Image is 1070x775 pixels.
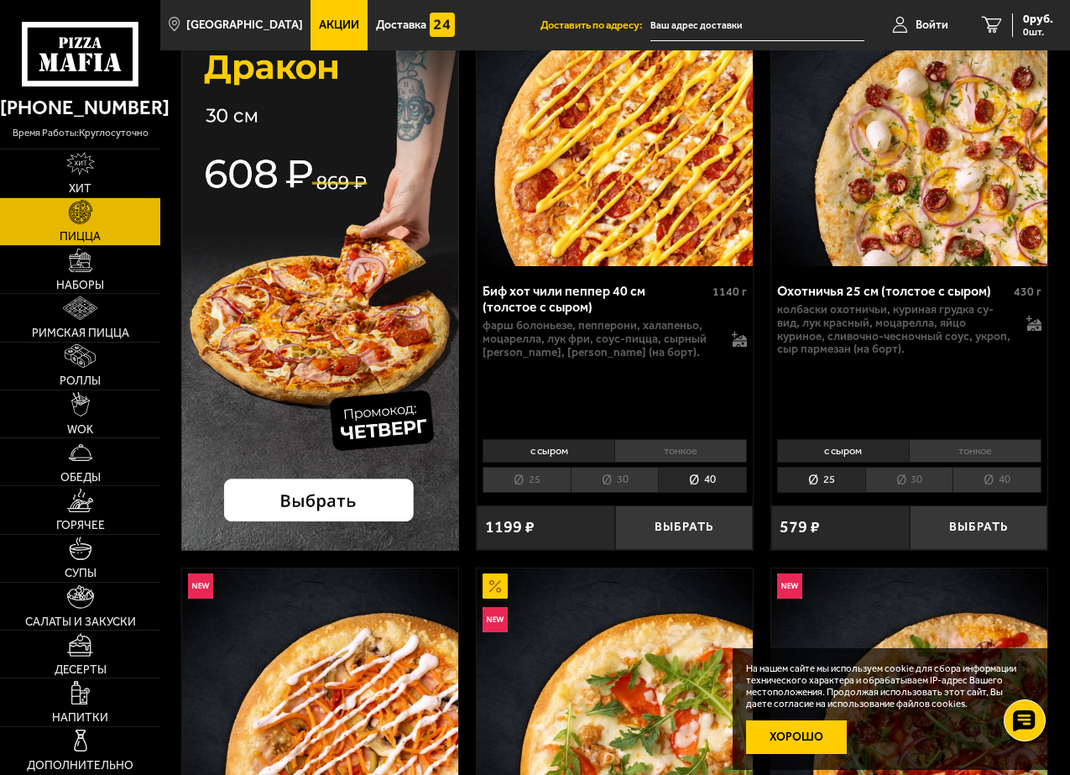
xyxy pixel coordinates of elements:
li: 40 [658,467,747,493]
span: Доставка [376,19,426,31]
span: Доставить по адресу: [540,20,650,31]
span: Римская пицца [32,327,129,339]
img: Новинка [777,573,802,599]
span: 0 руб. [1023,13,1053,25]
img: Новинка [188,573,213,599]
span: Акции [319,19,359,31]
span: Обеды [60,472,101,484]
li: 25 [483,467,571,493]
li: 25 [777,467,865,493]
li: с сыром [777,439,909,463]
span: Десерты [55,664,107,676]
span: Салаты и закуски [25,616,136,628]
button: Выбрать [910,505,1048,550]
img: 15daf4d41897b9f0e9f617042186c801.svg [430,13,455,38]
span: Роллы [60,375,101,387]
span: Супы [65,568,97,579]
div: Охотничья 25 см (толстое с сыром) [777,283,1010,299]
img: Новинка [483,607,508,632]
span: Пицца [60,231,101,243]
input: Ваш адрес доставки [650,10,864,41]
button: Выбрать [615,505,754,550]
div: Биф хот чили пеппер 40 см (толстое с сыром) [483,283,708,315]
p: колбаски охотничьи, куриная грудка су-вид, лук красный, моцарелла, яйцо куриное, сливочно-чесночн... [777,303,1015,357]
p: фарш болоньезе, пепперони, халапеньо, моцарелла, лук фри, соус-пицца, сырный [PERSON_NAME], [PERS... [483,319,721,359]
span: Хит [69,183,91,195]
span: Войти [916,19,948,31]
img: Акционный [483,573,508,599]
span: WOK [67,424,93,436]
span: Наборы [56,280,104,291]
span: [GEOGRAPHIC_DATA] [186,19,303,31]
span: 579 ₽ [780,519,820,536]
span: 1140 г [712,285,747,299]
span: 1199 ₽ [485,519,535,536]
li: тонкое [614,439,747,463]
li: 30 [865,467,953,493]
button: Хорошо [746,720,847,754]
p: На нашем сайте мы используем cookie для сбора информации технического характера и обрабатываем IP... [746,663,1029,710]
span: 0 шт. [1023,27,1053,37]
span: 430 г [1014,285,1041,299]
li: тонкое [909,439,1041,463]
li: 40 [953,467,1041,493]
li: с сыром [483,439,614,463]
li: 30 [571,467,659,493]
span: Горячее [56,520,105,532]
span: Дополнительно [27,760,133,772]
span: Напитки [52,712,108,724]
